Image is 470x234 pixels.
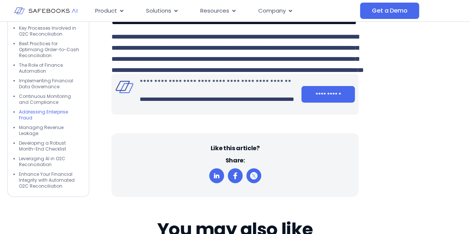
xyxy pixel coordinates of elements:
div: Menu Toggle [89,4,360,18]
h6: Like this article? [210,144,259,152]
span: Company [258,7,286,15]
li: Leveraging AI in O2C Reconciliation [19,156,81,168]
a: Get a Demo [360,3,419,19]
span: Resources [200,7,229,15]
li: Managing Revenue Leakage [19,125,81,136]
li: Best Practices for Optimizing Order-to-Cash Reconciliation [19,41,81,59]
li: Addressing Enterprise Fraud [19,109,81,121]
li: Developing a Robust Month-End Checklist [19,140,81,152]
li: The Role of Finance Automation [19,62,81,74]
h6: Share: [225,156,244,165]
li: Enhance Your Financial Integrity with Automated O2C Reconciliation [19,171,81,189]
li: Continuous Monitoring and Compliance [19,93,81,105]
span: Solutions [146,7,171,15]
span: Get a Demo [372,7,407,14]
li: Key Processes Involved in O2C Reconciliation [19,25,81,37]
span: Product [95,7,117,15]
nav: Menu [89,4,360,18]
li: Implementing Financial Data Governance [19,78,81,90]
